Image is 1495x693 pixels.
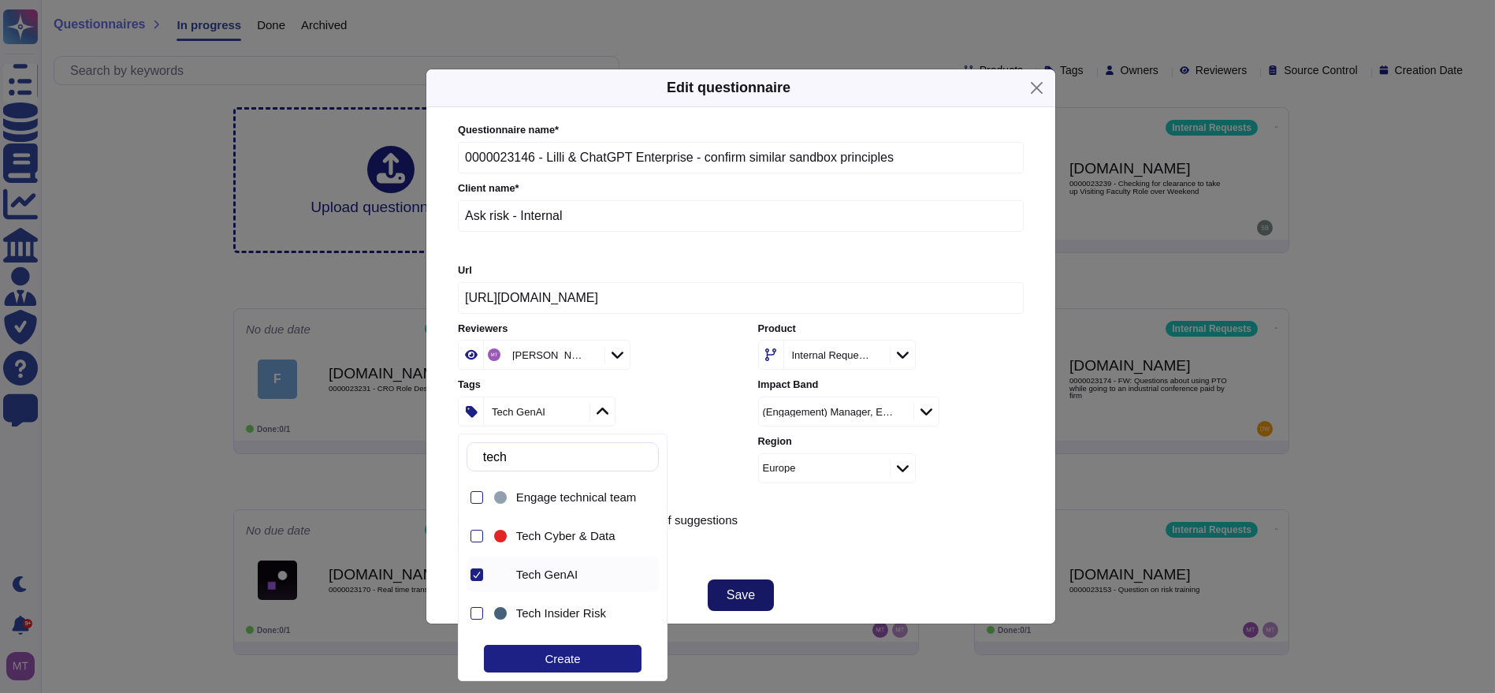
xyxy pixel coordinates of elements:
[763,463,796,473] div: Europe
[516,568,578,582] span: Tech GenAI
[475,443,659,471] input: Search by keywords
[488,348,500,361] img: user
[491,557,643,592] div: Tech GenAI
[758,437,1024,447] label: Region
[516,568,637,582] div: Tech GenAI
[458,142,1024,173] input: Enter questionnaire name
[491,565,510,584] div: Tech GenAI
[792,350,870,360] div: Internal Requests
[667,77,790,99] h5: Edit questionnaire
[708,579,774,611] button: Save
[458,380,723,390] label: Tags
[763,407,894,417] div: (Engagement) Manager, Expert
[727,589,755,602] span: Save
[458,497,1024,508] label: Suggestion source control
[516,606,606,620] span: Tech Insider Risk
[492,407,545,417] div: Tech GenAI
[491,518,643,553] div: Tech Cyber & Data
[491,604,510,623] div: Tech Insider Risk
[458,266,1024,276] label: Url
[1025,76,1049,100] button: Close
[491,634,643,669] div: Tech Product Risk
[458,125,1024,136] label: Questionnaire name
[458,282,1024,314] input: Online platform url
[484,645,642,673] div: Create
[491,595,643,631] div: Tech Insider Risk
[758,324,1024,334] label: Product
[491,488,510,507] div: Engage technical team
[458,200,1024,232] input: Enter company name of the client
[512,350,585,360] div: [PERSON_NAME]
[491,527,510,546] div: Tech Cyber & Data
[458,324,723,334] label: Reviewers
[516,490,637,505] span: Engage technical team
[516,529,637,543] div: Tech Cyber & Data
[758,380,1024,390] label: Impact Band
[516,529,615,543] span: Tech Cyber & Data
[458,184,1024,194] label: Client name
[491,479,643,515] div: Engage technical team
[516,606,637,620] div: Tech Insider Risk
